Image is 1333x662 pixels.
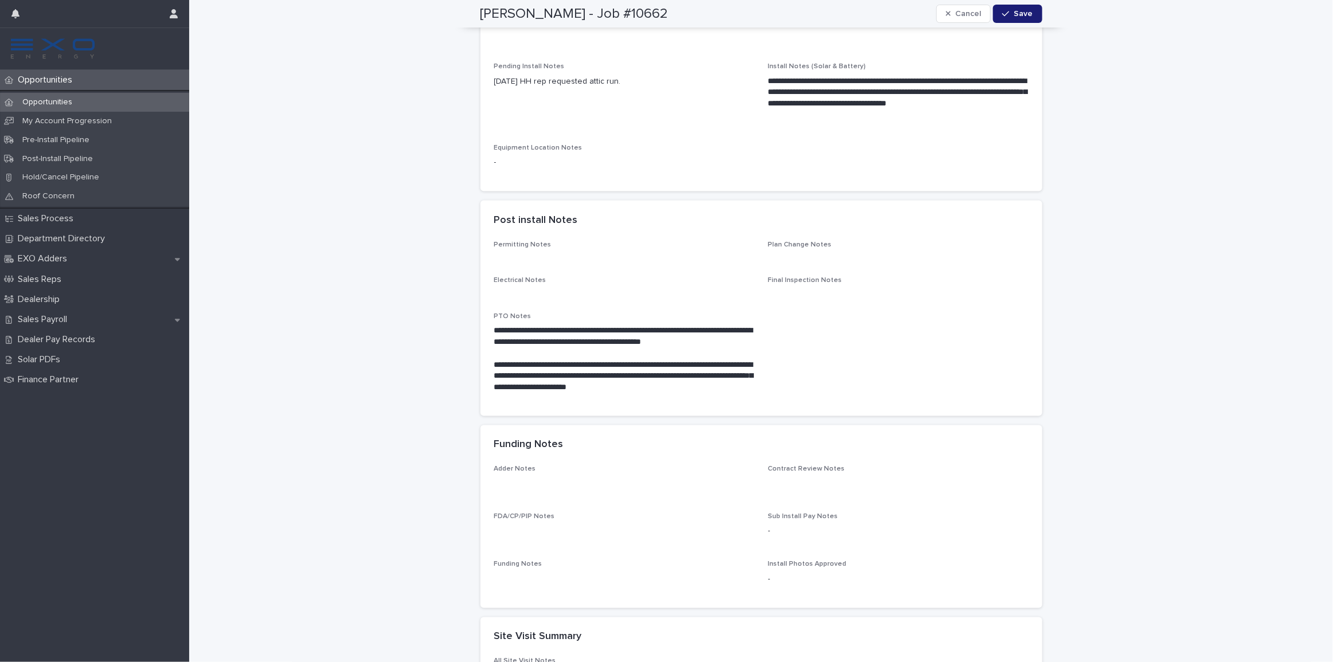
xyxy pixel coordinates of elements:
p: Solar PDFs [13,354,69,365]
p: Opportunities [13,75,81,85]
span: FDA/CP/PIP Notes [494,514,555,520]
span: Cancel [955,10,981,18]
p: Sales Reps [13,274,71,285]
span: Electrical Notes [494,277,546,284]
span: Save [1014,10,1033,18]
p: My Account Progression [13,116,121,126]
p: Finance Partner [13,374,88,385]
span: Permitting Notes [494,241,552,248]
p: Post-Install Pipeline [13,154,102,164]
p: Pre-Install Pipeline [13,135,99,145]
p: Sales Payroll [13,314,76,325]
span: Adder Notes [494,466,536,473]
p: - [494,156,1029,169]
p: Department Directory [13,233,114,244]
span: Contract Review Notes [768,466,845,473]
h2: Funding Notes [494,439,564,452]
span: Final Inspection Notes [768,277,842,284]
img: FKS5r6ZBThi8E5hshIGi [9,37,96,60]
p: EXO Adders [13,253,76,264]
span: Plan Change Notes [768,241,832,248]
h2: Site Visit Summary [494,631,582,644]
p: Dealership [13,294,69,305]
p: Sales Process [13,213,83,224]
p: - [768,574,1029,586]
p: Dealer Pay Records [13,334,104,345]
span: Funding Notes [494,561,542,568]
span: Sub Install Pay Notes [768,514,838,520]
button: Cancel [936,5,991,23]
span: Pending Install Notes [494,63,565,70]
span: Equipment Location Notes [494,144,583,151]
p: Roof Concern [13,191,84,201]
p: Opportunities [13,97,81,107]
span: Install Photos Approved [768,561,847,568]
button: Save [993,5,1042,23]
span: PTO Notes [494,313,531,320]
p: [DATE] HH rep requested attic run. [494,76,755,88]
h2: Post install Notes [494,214,578,227]
span: Install Notes (Solar & Battery) [768,63,866,70]
p: - [768,526,1029,538]
p: Hold/Cancel Pipeline [13,173,108,182]
h2: [PERSON_NAME] - Job #10662 [480,6,669,22]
